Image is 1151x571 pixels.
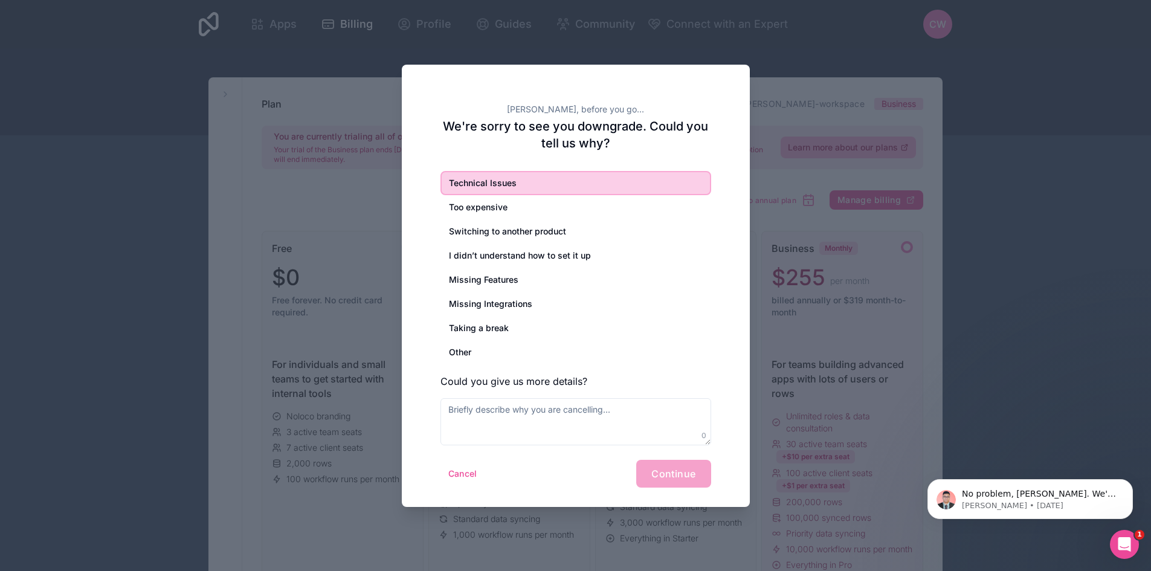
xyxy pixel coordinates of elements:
[440,103,711,115] h2: [PERSON_NAME], before you go...
[440,171,711,195] div: Technical Issues
[440,340,711,364] div: Other
[909,454,1151,538] iframe: Intercom notifications message
[440,195,711,219] div: Too expensive
[440,219,711,244] div: Switching to another product
[440,464,485,483] button: Cancel
[440,374,711,389] h3: Could you give us more details?
[440,316,711,340] div: Taking a break
[1135,530,1144,540] span: 1
[1110,530,1139,559] iframe: Intercom live chat
[440,292,711,316] div: Missing Integrations
[440,244,711,268] div: I didn’t understand how to set it up
[440,118,711,152] h2: We're sorry to see you downgrade. Could you tell us why?
[440,268,711,292] div: Missing Features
